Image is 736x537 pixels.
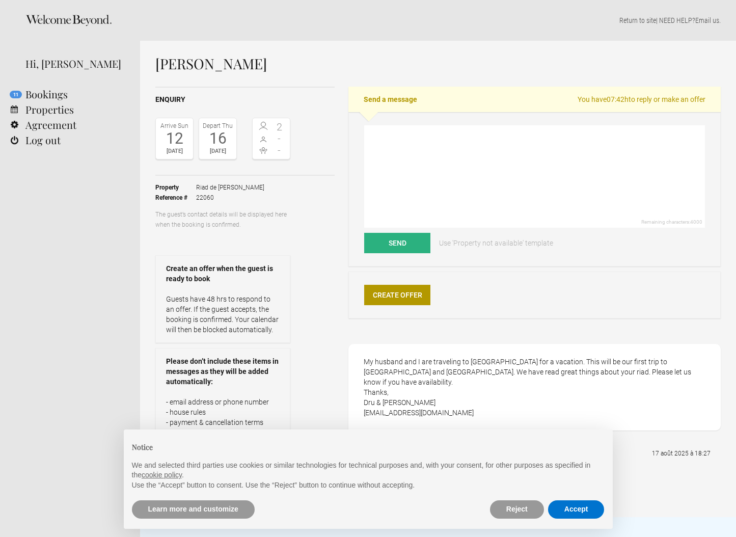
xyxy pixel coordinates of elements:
p: Use the “Accept” button to consent. Use the “Reject” button to continue without accepting. [132,480,605,491]
h1: [PERSON_NAME] [155,56,721,71]
h2: Send a message [348,87,721,112]
span: 2 [271,122,288,132]
strong: Property [155,182,196,193]
h2: Enquiry [155,94,335,105]
flynt-countdown: 07:42h [607,95,629,103]
p: | NEED HELP? . [155,15,721,25]
div: 16 [202,131,234,146]
a: Return to site [619,16,656,24]
div: [DATE] [202,146,234,156]
span: 22060 [196,193,264,203]
a: Create Offer [364,285,430,305]
span: - [271,133,288,144]
span: You have to reply or make an offer [578,94,705,104]
p: The guest’s contact details will be displayed here when the booking is confirmed. [155,209,290,230]
div: Hi, [PERSON_NAME] [25,56,125,71]
div: Depart Thu [202,121,234,131]
div: My husband and I are traveling to [GEOGRAPHIC_DATA] for a vacation. This will be our first trip t... [348,344,721,431]
a: Email us [695,16,719,24]
button: Reject [490,500,544,519]
p: We and selected third parties use cookies or similar technologies for technical purposes and, wit... [132,461,605,480]
button: Send [364,233,430,253]
h2: Notice [132,442,605,452]
a: Use 'Property not available' template [432,233,560,253]
a: cookie policy - link opens in a new tab [142,471,182,479]
div: [DATE] [158,146,190,156]
p: - email address or phone number - house rules - payment & cancellation terms [166,397,280,427]
div: 12 [158,131,190,146]
span: Riad de [PERSON_NAME] [196,182,264,193]
strong: Please don’t include these items in messages as they will be added automatically: [166,356,280,387]
strong: Reference # [155,193,196,203]
button: Accept [548,500,605,519]
flynt-date-display: 17 août 2025 à 18:27 [652,450,711,457]
button: Learn more and customize [132,500,255,519]
span: - [271,145,288,155]
strong: Create an offer when the guest is ready to book [166,263,280,284]
p: Guests have 48 hrs to respond to an offer. If the guest accepts, the booking is confirmed. Your c... [166,294,280,335]
flynt-notification-badge: 11 [10,91,22,98]
div: Arrive Sun [158,121,190,131]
